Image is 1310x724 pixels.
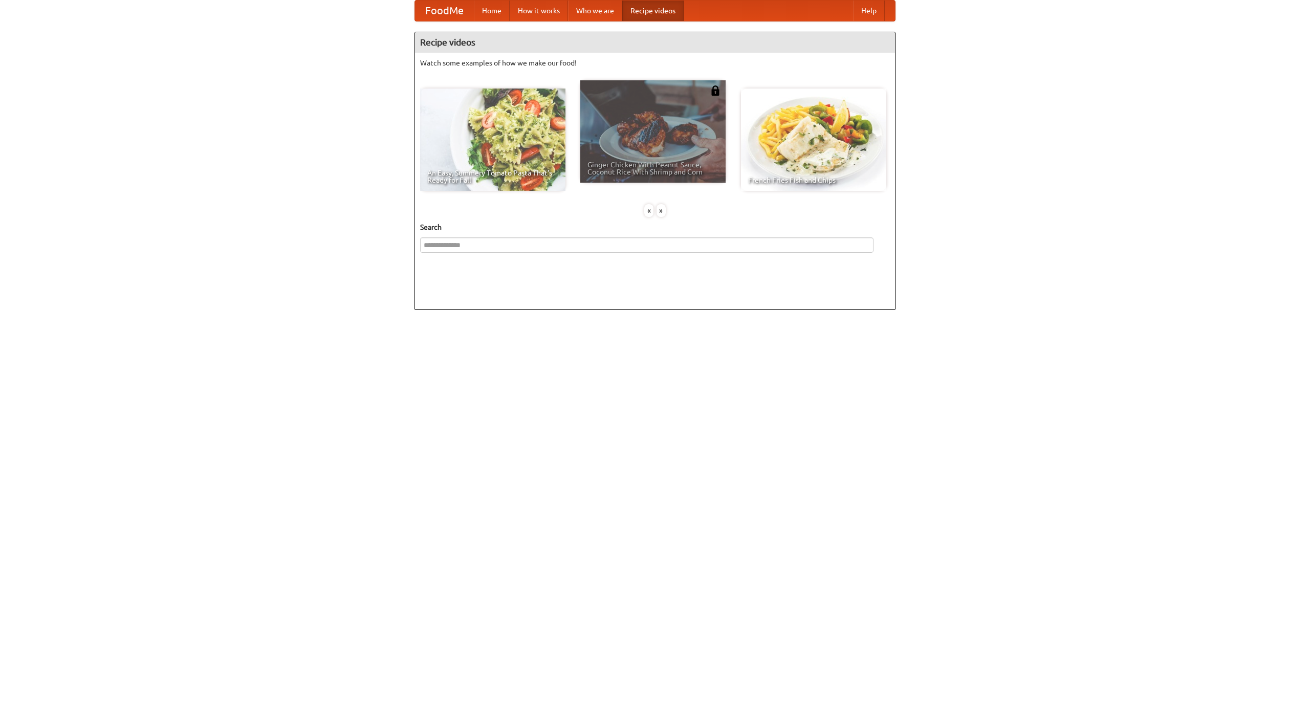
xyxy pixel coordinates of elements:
[415,1,474,21] a: FoodMe
[568,1,622,21] a: Who we are
[622,1,684,21] a: Recipe videos
[427,169,558,184] span: An Easy, Summery Tomato Pasta That's Ready for Fall
[510,1,568,21] a: How it works
[657,204,666,217] div: »
[853,1,885,21] a: Help
[420,89,565,191] a: An Easy, Summery Tomato Pasta That's Ready for Fall
[748,177,879,184] span: French Fries Fish and Chips
[710,85,720,96] img: 483408.png
[415,32,895,53] h4: Recipe videos
[474,1,510,21] a: Home
[741,89,886,191] a: French Fries Fish and Chips
[420,58,890,68] p: Watch some examples of how we make our food!
[644,204,653,217] div: «
[420,222,890,232] h5: Search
